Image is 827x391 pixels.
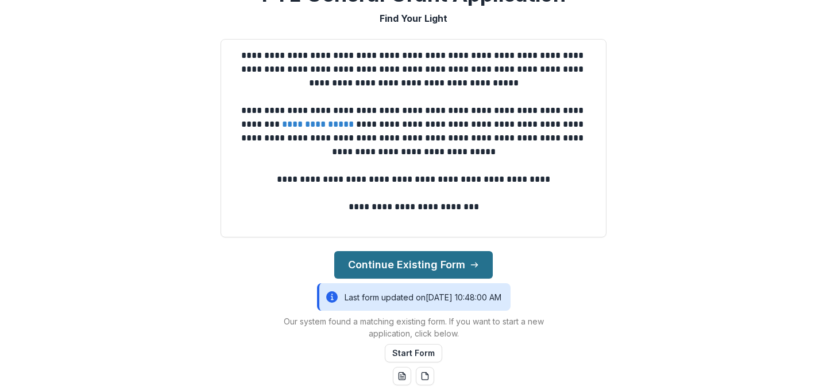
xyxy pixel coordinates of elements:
button: Start Form [385,344,442,362]
p: Our system found a matching existing form. If you want to start a new application, click below. [270,315,557,339]
button: word-download [393,367,411,385]
button: pdf-download [416,367,434,385]
p: Find Your Light [380,11,447,25]
div: Last form updated on [DATE] 10:48:00 AM [317,283,511,311]
button: Continue Existing Form [334,251,493,279]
